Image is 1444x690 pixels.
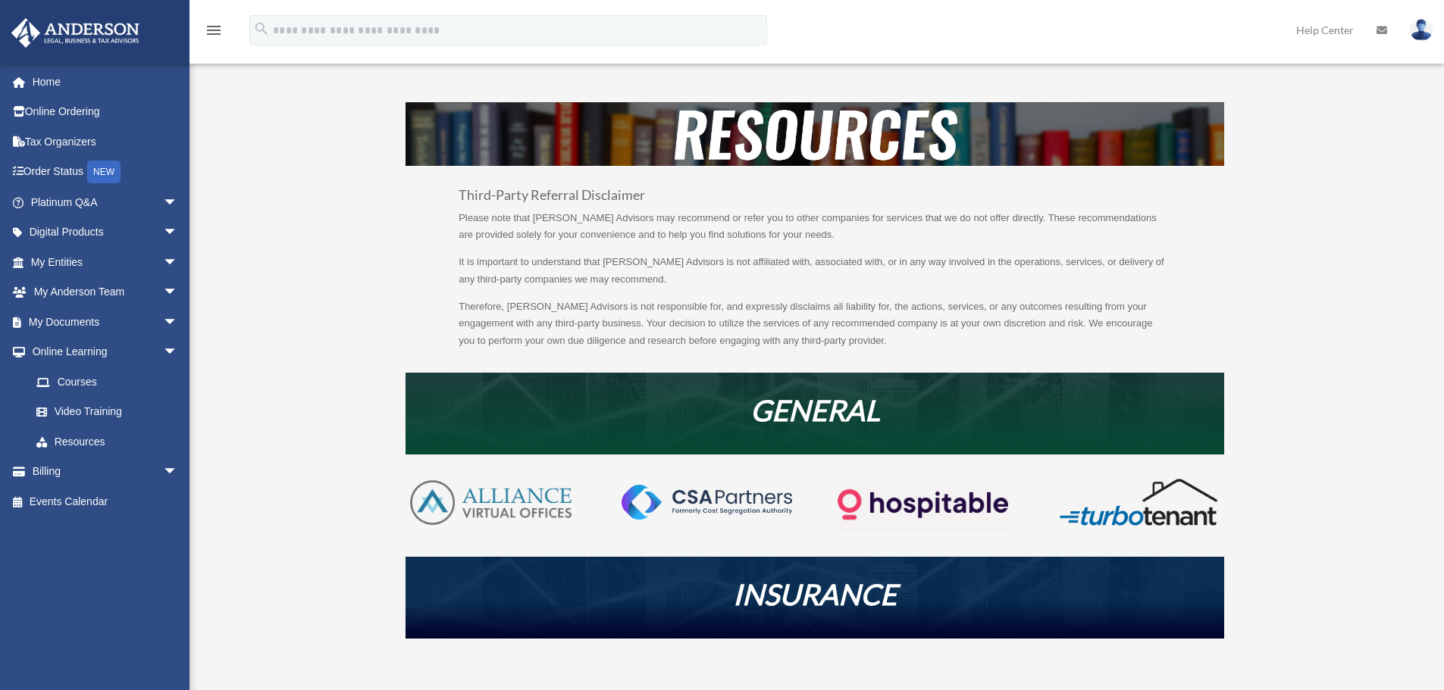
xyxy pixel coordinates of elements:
[11,67,201,97] a: Home
[87,161,121,183] div: NEW
[11,187,201,217] a: Platinum Q&Aarrow_drop_down
[7,18,144,48] img: Anderson Advisors Platinum Portal
[11,126,201,157] a: Tax Organizers
[11,217,201,248] a: Digital Productsarrow_drop_down
[838,477,1008,532] img: Logo-transparent-dark
[1053,477,1223,527] img: turbotenant
[163,247,193,278] span: arrow_drop_down
[163,187,193,218] span: arrow_drop_down
[163,217,193,248] span: arrow_drop_down
[11,277,201,308] a: My Anderson Teamarrow_drop_down
[163,457,193,488] span: arrow_drop_down
[750,392,880,427] em: GENERAL
[622,485,792,520] img: CSA-partners-Formerly-Cost-Segregation-Authority
[1410,19,1433,41] img: User Pic
[11,307,201,337] a: My Documentsarrow_drop_down
[459,210,1171,254] p: Please note that [PERSON_NAME] Advisors may recommend or refer you to other companies for service...
[253,20,270,37] i: search
[459,298,1171,350] p: Therefore, [PERSON_NAME] Advisors is not responsible for, and expressly disclaims all liability f...
[459,254,1171,298] p: It is important to understand that [PERSON_NAME] Advisors is not affiliated with, associated with...
[21,367,201,397] a: Courses
[459,189,1171,210] h3: Third-Party Referral Disclaimer
[11,97,201,127] a: Online Ordering
[11,337,201,367] a: Online Learningarrow_drop_down
[11,157,201,188] a: Order StatusNEW
[11,486,201,517] a: Events Calendar
[406,477,576,529] img: AVO-logo-1-color
[21,426,193,457] a: Resources
[163,307,193,338] span: arrow_drop_down
[163,337,193,368] span: arrow_drop_down
[11,457,201,487] a: Billingarrow_drop_down
[406,102,1224,166] img: resources-header
[11,247,201,277] a: My Entitiesarrow_drop_down
[205,27,223,39] a: menu
[205,21,223,39] i: menu
[733,576,897,611] em: INSURANCE
[163,277,193,308] span: arrow_drop_down
[21,397,201,427] a: Video Training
